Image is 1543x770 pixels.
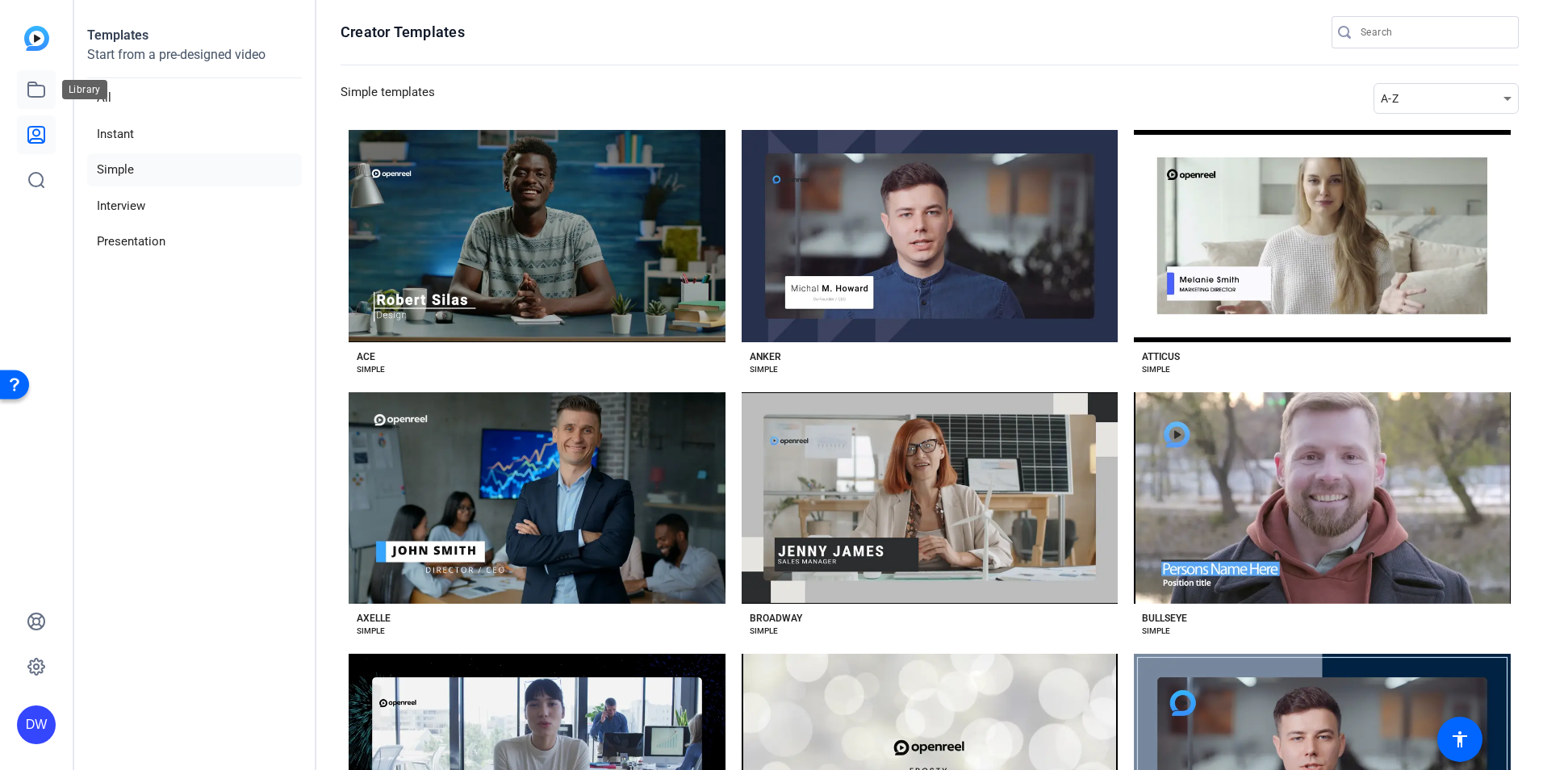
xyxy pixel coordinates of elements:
[750,612,802,625] div: BROADWAY
[87,45,302,78] p: Start from a pre-designed video
[742,130,1119,342] button: Template image
[1142,350,1180,363] div: ATTICUS
[87,27,148,43] strong: Templates
[87,190,302,223] li: Interview
[62,80,107,99] div: Library
[341,83,435,114] h3: Simple templates
[17,705,56,744] div: DW
[750,350,781,363] div: ANKER
[1361,23,1506,42] input: Search
[87,153,302,186] li: Simple
[87,118,302,151] li: Instant
[357,625,385,638] div: SIMPLE
[1134,392,1511,605] button: Template image
[1450,730,1470,749] mat-icon: accessibility
[349,130,726,342] button: Template image
[87,82,302,115] li: All
[341,23,465,42] h1: Creator Templates
[357,612,391,625] div: AXELLE
[1142,612,1187,625] div: BULLSEYE
[750,363,778,376] div: SIMPLE
[357,363,385,376] div: SIMPLE
[1381,92,1399,105] span: A-Z
[750,625,778,638] div: SIMPLE
[1134,130,1511,342] button: Template image
[24,26,49,51] img: blue-gradient.svg
[742,392,1119,605] button: Template image
[1142,363,1170,376] div: SIMPLE
[349,392,726,605] button: Template image
[1142,625,1170,638] div: SIMPLE
[87,225,302,258] li: Presentation
[357,350,375,363] div: ACE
